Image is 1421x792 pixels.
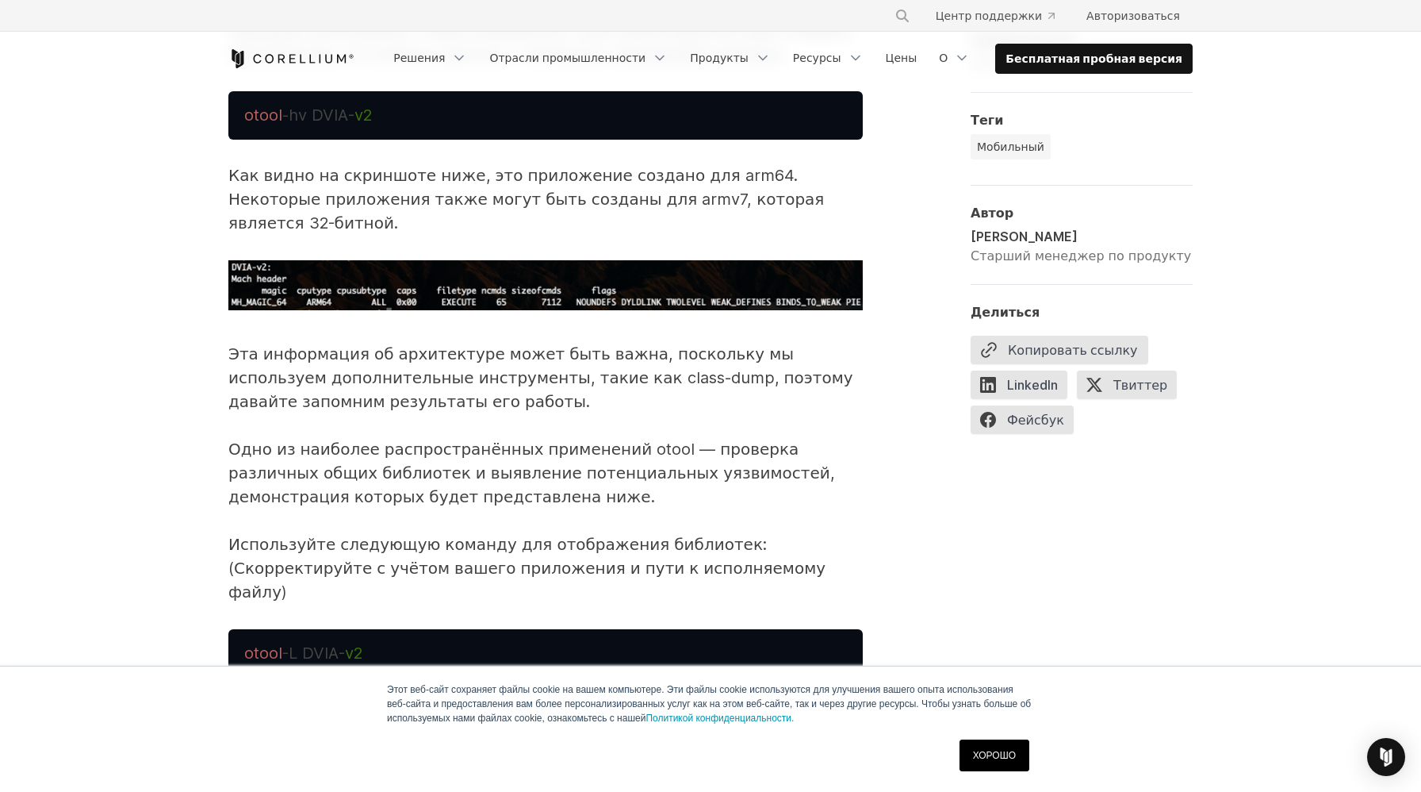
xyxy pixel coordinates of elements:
[1007,412,1064,428] font: Фейсбук
[971,371,1077,406] a: LinkedIn
[282,644,345,663] font: -L DVIA-
[345,644,362,663] font: v2
[228,344,853,411] font: Эта информация об архитектуре может быть важна, поскольку мы используем дополнительные инструмент...
[886,51,917,64] font: Цены
[971,248,1191,263] font: Старший менеджер по продукту
[1086,9,1180,22] font: Авторизоваться
[228,260,863,310] img: image-png-Feb-23-2023-04-25-04-5245-PM.png
[971,134,1051,160] a: Мобильный
[1113,377,1167,393] font: Твиттер
[971,406,1083,440] a: Фейсбук
[387,684,1031,724] font: Этот веб-сайт сохраняет файлы cookie на вашем компьютере. Эти файлы cookie используются для улучш...
[228,440,835,506] font: Одно из наиболее распространённых применений otool — проверка различных общих библиотек и выявлен...
[228,535,825,602] font: Используйте следующую команду для отображения библиотек: (Скорректируйте с учётом вашего приложен...
[228,49,354,68] a: Кореллиум Дом
[1077,371,1186,406] a: Твиттер
[489,51,645,64] font: Отрасли промышленности
[690,51,749,64] font: Продукты
[244,644,282,663] font: otool
[1007,377,1058,393] font: LinkedIn
[971,112,1003,128] font: Теги
[793,51,841,64] font: Ресурсы
[354,106,372,125] font: v2
[888,2,917,30] button: Поиск
[384,44,1193,74] div: Меню навигации
[977,140,1044,153] font: Мобильный
[393,51,445,64] font: Решения
[939,51,948,64] font: О
[875,2,1193,30] div: Меню навигации
[959,740,1029,771] a: ХОРОШО
[971,304,1040,320] font: Делиться
[228,166,824,233] font: Как видно на скриншоте ниже, это приложение создано для arm64. Некоторые приложения также могут б...
[244,106,282,125] font: otool
[971,205,1013,221] font: Автор
[645,713,794,724] a: Политикой конфиденциальности.
[282,106,354,125] font: -hv DVIA-
[971,229,1078,244] font: [PERSON_NAME]
[1005,52,1182,65] font: Бесплатная пробная версия
[971,336,1148,364] button: Копировать ссылку
[936,9,1042,22] font: Центр поддержки
[1367,738,1405,776] div: Open Intercom Messenger
[973,750,1016,761] font: ХОРОШО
